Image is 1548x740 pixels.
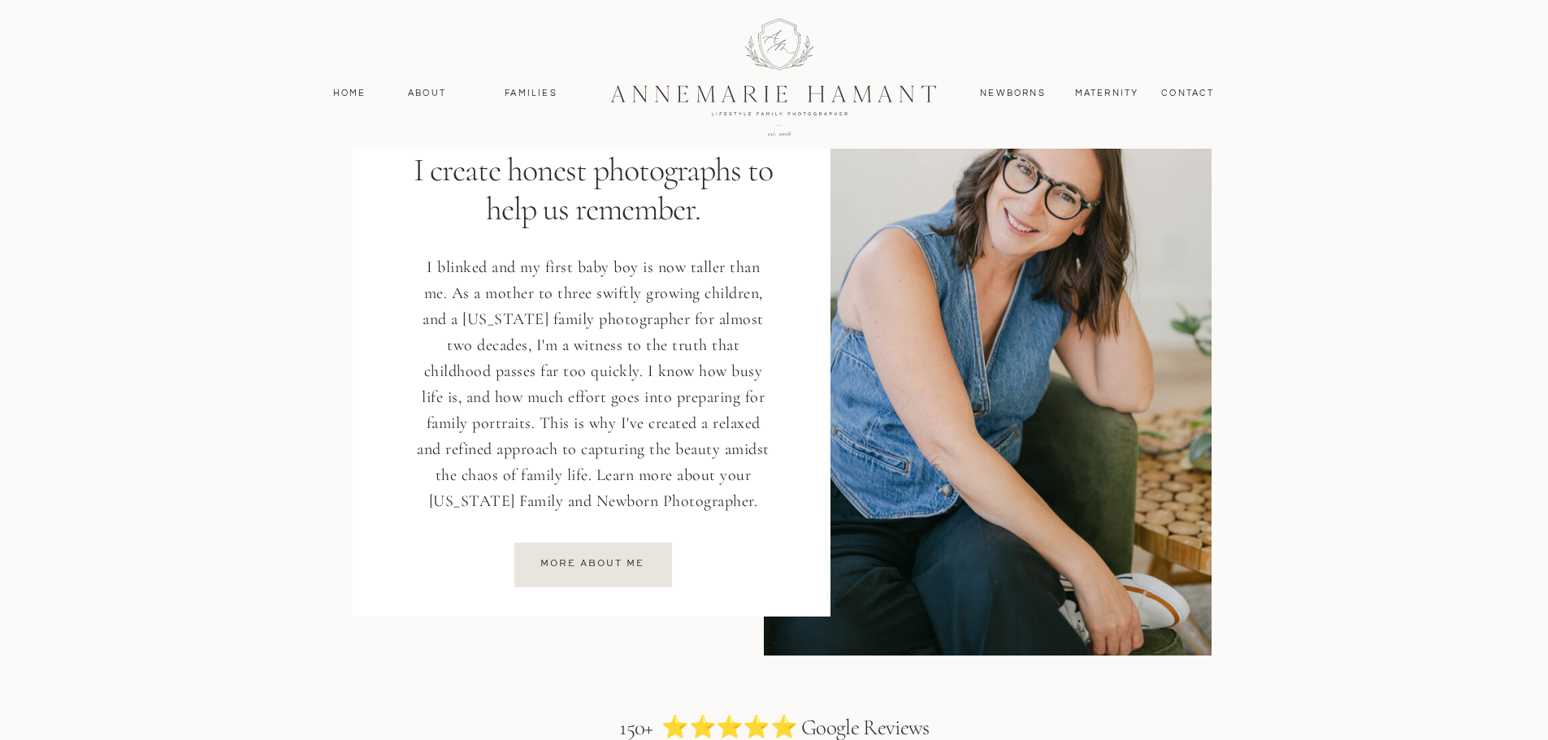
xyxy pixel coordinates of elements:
[453,109,732,123] p: I'm [PERSON_NAME]
[495,86,568,101] a: Families
[404,86,451,101] a: About
[1075,86,1138,101] a: MAternity
[1153,86,1224,101] a: contact
[414,254,774,519] p: I blinked and my first baby boy is now taller than me. As a mother to three swiftly growing child...
[535,557,651,569] a: more about ME
[326,86,374,101] a: Home
[974,86,1052,101] a: Newborns
[408,150,778,242] p: I create honest photographs to help us remember.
